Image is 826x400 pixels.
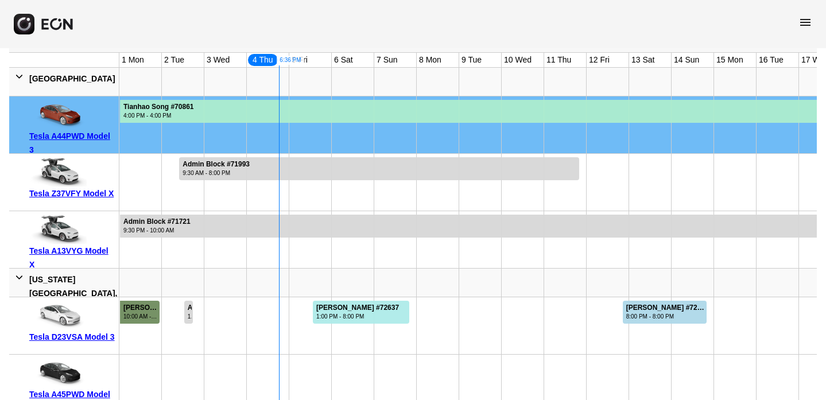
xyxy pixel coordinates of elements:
div: Rented for 3 days by Devika Thakkar Current status is confirmed [312,297,410,324]
div: [GEOGRAPHIC_DATA] [29,72,115,86]
div: Rented for 10 days by Admin Block Current status is rental [179,154,579,180]
div: 9:30 PM - 10:00 AM [123,226,191,235]
div: 10 Wed [502,53,534,67]
img: car [29,215,87,244]
div: 8:00 PM - 8:00 PM [626,312,705,321]
div: Admin Block #71993 [183,160,250,169]
div: Rented for 2 days by Isaac Struhl Current status is open [622,297,707,324]
div: 1 Mon [119,53,146,67]
span: menu [798,15,812,29]
div: 15 Mon [714,53,746,67]
div: Tesla A13VYG Model X [29,244,115,271]
div: 14 Sun [672,53,701,67]
div: [US_STATE][GEOGRAPHIC_DATA], [GEOGRAPHIC_DATA] [29,273,117,314]
img: car [29,158,87,187]
img: car [29,100,87,129]
div: 1:00 PM - 8:00 PM [316,312,399,321]
div: Admin Block #71721 [123,218,191,226]
div: Tesla D23VSA Model 3 [29,330,115,344]
div: Admin Block #72365 [188,304,192,312]
div: 4:00 PM - 4:00 PM [123,111,194,120]
div: 16 Tue [757,53,786,67]
div: 7 Sun [374,53,400,67]
div: [PERSON_NAME] #69517 [123,304,158,312]
div: Tesla Z37VFY Model X [29,187,115,200]
div: Rented for 1 days by Admin Block Current status is rental [184,297,193,324]
div: 5 Fri [289,53,310,67]
div: 10:00 AM - 11:00 PM [123,312,158,321]
div: Tesla A44PWD Model 3 [29,129,115,157]
div: [PERSON_NAME] #72637 [316,304,399,312]
div: 6 Sat [332,53,355,67]
div: 13 Sat [629,53,657,67]
img: car [29,359,87,387]
div: Rented for 3 days by Zhijie Chen Current status is completed [119,297,160,324]
div: 12 Fri [587,53,612,67]
div: [PERSON_NAME] #72220 [626,304,705,312]
div: 9 Tue [459,53,484,67]
div: 9:30 AM - 8:00 PM [183,169,250,177]
div: 2 Tue [162,53,187,67]
div: 8 Mon [417,53,444,67]
img: car [29,301,87,330]
div: 4 Thu [247,53,279,67]
div: 12:15 PM - 5:45 PM [188,312,192,321]
div: 11 Thu [544,53,573,67]
div: Tianhao Song #70861 [123,103,194,111]
div: 3 Wed [204,53,232,67]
